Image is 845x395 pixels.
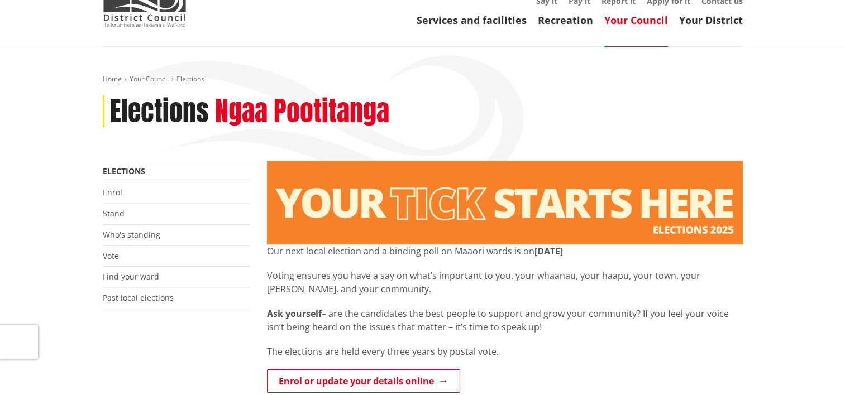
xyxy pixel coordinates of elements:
[267,161,743,244] img: Elections - Website banner
[215,95,389,128] h2: Ngaa Pootitanga
[267,244,743,258] p: Our next local election and a binding poll on Maaori wards is on
[110,95,209,128] h1: Elections
[679,13,743,27] a: Your District
[176,74,204,84] span: Elections
[103,75,743,84] nav: breadcrumb
[267,369,460,393] a: Enrol or update your details online
[794,348,834,388] iframe: Messenger Launcher
[534,245,563,257] strong: [DATE]
[103,166,145,176] a: Elections
[103,229,160,240] a: Who's standing
[604,13,668,27] a: Your Council
[538,13,593,27] a: Recreation
[267,269,743,296] p: Voting ensures you have a say on what’s important to you, your whaanau, your haapu, your town, yo...
[267,307,743,334] p: – are the candidates the best people to support and grow your community? If you feel your voice i...
[103,251,119,261] a: Vote
[417,13,527,27] a: Services and facilities
[103,74,122,84] a: Home
[130,74,169,84] a: Your Council
[267,307,322,320] strong: Ask yourself
[103,208,125,219] a: Stand
[103,187,122,197] a: Enrol
[103,271,159,282] a: Find your ward
[267,345,743,358] p: The elections are held every three years by postal vote.
[103,292,174,303] a: Past local elections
